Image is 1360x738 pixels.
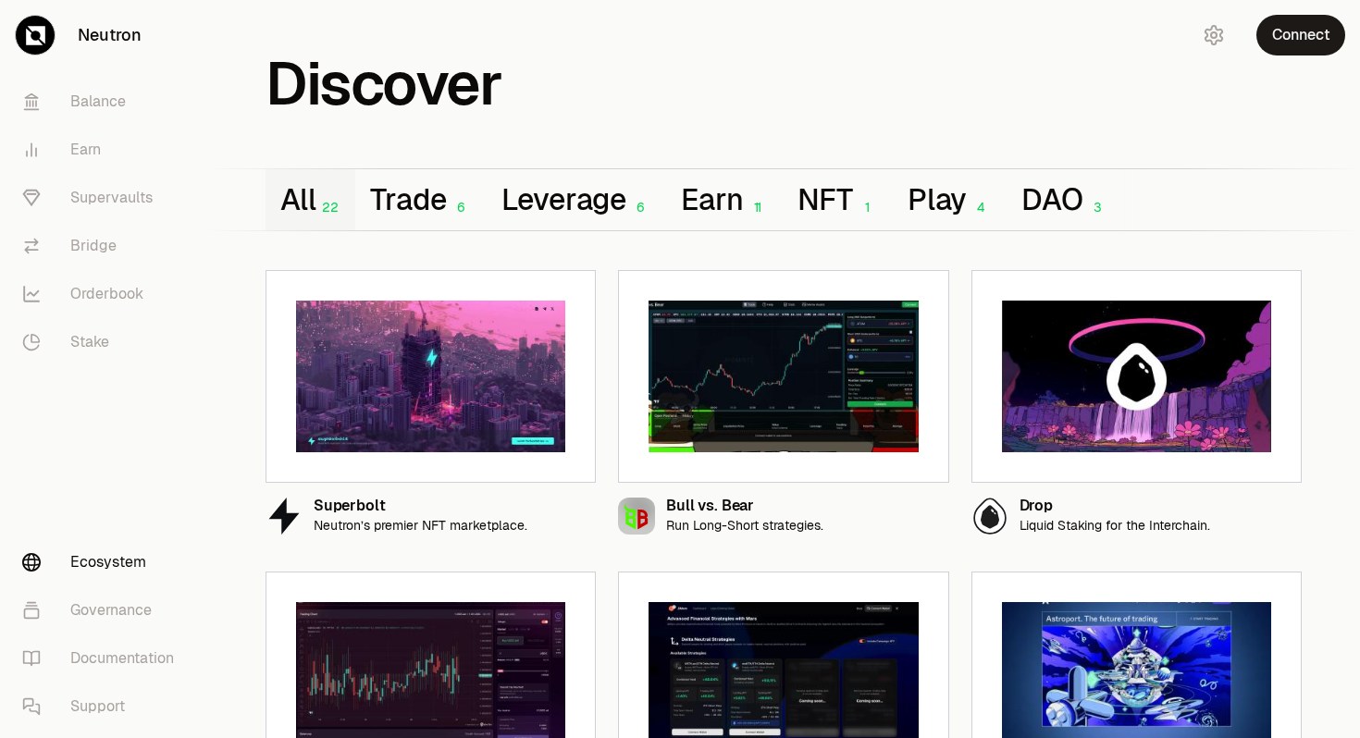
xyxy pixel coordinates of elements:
a: Balance [7,78,200,126]
div: 6 [447,200,472,215]
button: All [266,169,355,230]
h1: Discover [266,59,501,109]
p: Liquid Staking for the Interchain. [1020,518,1210,534]
button: Trade [355,169,486,230]
div: Bull vs. Bear [666,498,823,514]
p: Neutron’s premier NFT marketplace. [314,518,527,534]
div: 3 [1083,200,1108,215]
img: Drop preview image [1002,301,1271,452]
img: Bull vs. Bear preview image [649,301,918,452]
div: 1 [853,200,878,215]
button: Connect [1256,15,1345,55]
a: Documentation [7,634,200,683]
div: Drop [1020,498,1210,514]
div: 22 [315,200,340,215]
button: Earn [666,169,783,230]
button: Leverage [487,169,667,230]
a: Bridge [7,222,200,270]
img: Superbolt preview image [296,301,565,452]
div: 6 [626,200,651,215]
button: DAO [1007,169,1122,230]
div: Superbolt [314,498,527,514]
div: 11 [743,200,768,215]
a: Orderbook [7,270,200,318]
a: Stake [7,318,200,366]
a: Earn [7,126,200,174]
a: Governance [7,586,200,634]
p: Run Long-Short strategies. [666,518,823,534]
button: Play [893,169,1007,230]
a: Ecosystem [7,538,200,586]
div: 4 [967,200,992,215]
a: Supervaults [7,174,200,222]
button: NFT [783,169,892,230]
a: Support [7,683,200,731]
